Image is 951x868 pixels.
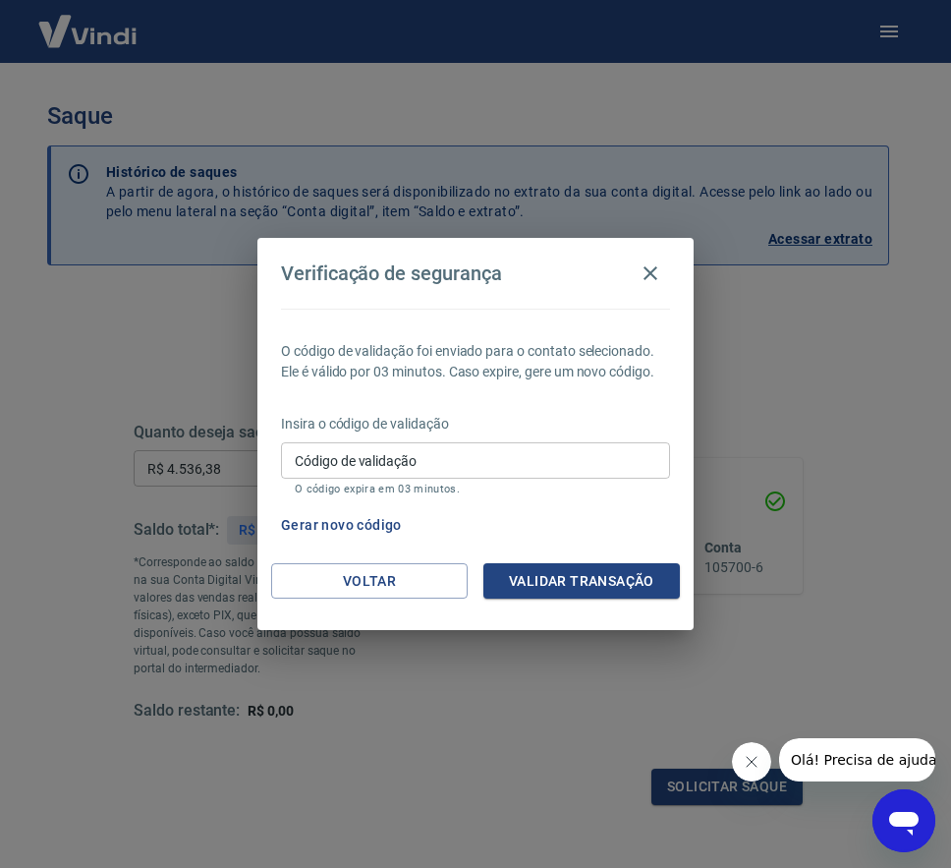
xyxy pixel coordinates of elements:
p: O código expira em 03 minutos. [295,483,656,495]
button: Voltar [271,563,468,600]
span: Olá! Precisa de ajuda? [12,14,165,29]
p: O código de validação foi enviado para o contato selecionado. Ele é válido por 03 minutos. Caso e... [281,341,670,382]
button: Validar transação [483,563,680,600]
h4: Verificação de segurança [281,261,502,285]
iframe: Fechar mensagem [732,742,771,781]
p: Insira o código de validação [281,414,670,434]
button: Gerar novo código [273,507,410,544]
iframe: Botão para abrir a janela de mensagens [872,789,935,852]
iframe: Mensagem da empresa [779,738,935,781]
